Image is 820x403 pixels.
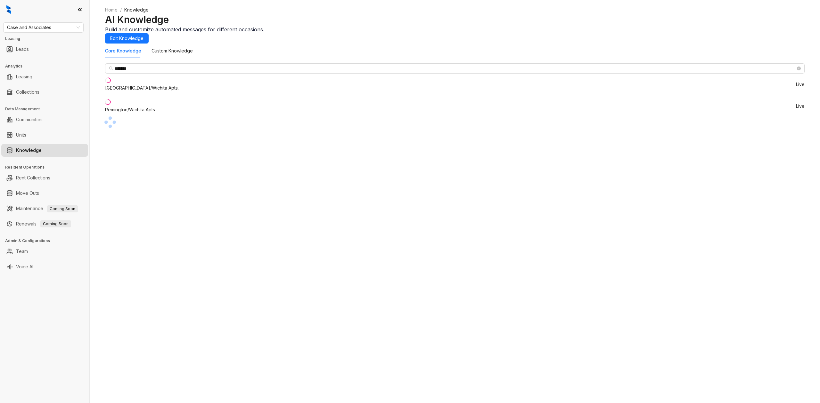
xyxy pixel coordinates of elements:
[16,187,39,200] a: Move Outs
[1,86,88,99] li: Collections
[16,70,32,83] a: Leasing
[5,164,89,170] h3: Resident Operations
[1,43,88,56] li: Leads
[152,47,193,54] div: Custom Knowledge
[1,171,88,184] li: Rent Collections
[105,13,805,26] h2: AI Knowledge
[1,70,88,83] li: Leasing
[1,113,88,126] li: Communities
[16,129,26,141] a: Units
[105,26,805,33] div: Build and customize automated messages for different occasions.
[47,205,78,212] span: Coming Soon
[124,7,149,12] span: Knowledge
[1,187,88,200] li: Move Outs
[796,104,805,108] span: Live
[1,202,88,215] li: Maintenance
[105,106,156,113] div: Remington/Wichita Apts.
[16,86,39,99] a: Collections
[16,43,29,56] a: Leads
[1,144,88,157] li: Knowledge
[16,113,43,126] a: Communities
[16,260,33,273] a: Voice AI
[104,6,119,13] a: Home
[16,217,71,230] a: RenewalsComing Soon
[1,245,88,258] li: Team
[105,47,141,54] div: Core Knowledge
[1,129,88,141] li: Units
[1,260,88,273] li: Voice AI
[105,33,149,43] button: Edit Knowledge
[796,82,805,87] span: Live
[797,67,801,70] span: close-circle
[16,144,42,157] a: Knowledge
[105,84,179,91] div: [GEOGRAPHIC_DATA]/Wichita Apts.
[120,6,122,13] li: /
[110,35,143,42] span: Edit Knowledge
[5,63,89,69] h3: Analytics
[7,23,80,32] span: Case and Associates
[5,36,89,42] h3: Leasing
[109,66,113,71] span: search
[16,171,50,184] a: Rent Collections
[6,5,11,14] img: logo
[5,238,89,244] h3: Admin & Configurations
[1,217,88,230] li: Renewals
[40,220,71,227] span: Coming Soon
[16,245,28,258] a: Team
[5,106,89,112] h3: Data Management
